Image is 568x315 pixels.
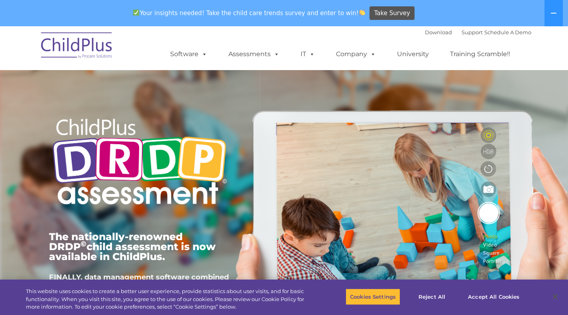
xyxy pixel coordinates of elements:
a: University [389,46,437,62]
a: IT [293,46,323,62]
img: Copyright - DRDP Logo Light [49,108,230,218]
a: Training Scramble!! [442,46,518,62]
a: Assessments [220,46,287,62]
img: ChildPlus by Procare Solutions [37,27,117,67]
button: Cookies Settings [346,288,400,305]
a: Schedule A Demo [484,29,531,35]
a: Company [328,46,384,62]
a: Take Survey [369,6,415,20]
button: Close [546,288,564,305]
span: Your insights needed! Take the child care trends survey and enter to win! [130,5,369,21]
div: This website uses cookies to create a better user experience, provide statistics about user visit... [26,288,312,311]
font: | [425,29,531,35]
img: ✅ [133,10,139,16]
a: Download [425,29,452,35]
span: FINALLY, data management software combined with child development assessments in ONE POWERFUL sys... [49,273,229,304]
a: Software [162,46,215,62]
button: Accept All Cookies [464,288,524,305]
img: 👏 [359,10,365,16]
span: Take Survey [374,6,410,20]
button: Reject All [407,288,457,305]
sup: © [81,239,86,248]
span: The nationally-renowned DRDP child assessment is now available in ChildPlus. [49,231,216,262]
a: Support [462,29,483,35]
